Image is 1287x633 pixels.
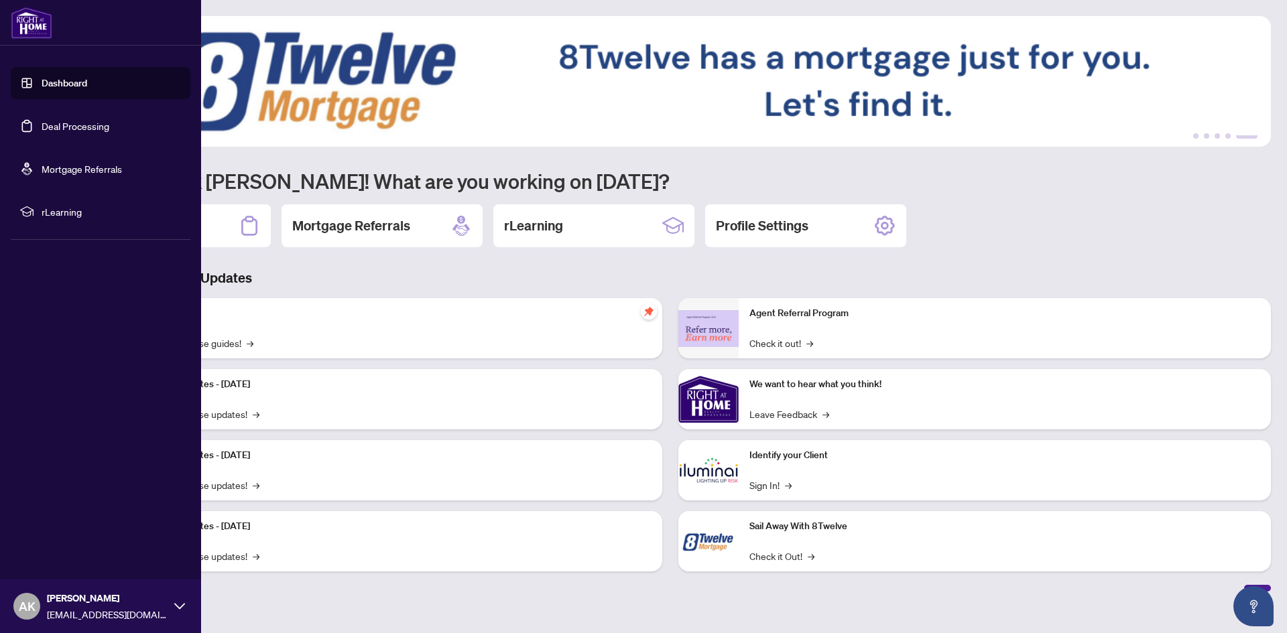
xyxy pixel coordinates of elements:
span: [EMAIL_ADDRESS][DOMAIN_NAME] [47,607,168,622]
p: Platform Updates - [DATE] [141,377,652,392]
span: → [253,549,259,563]
span: → [253,478,259,492]
h1: Welcome back [PERSON_NAME]! What are you working on [DATE]? [70,168,1271,194]
h2: Mortgage Referrals [292,216,410,235]
a: Check it Out!→ [749,549,814,563]
button: 4 [1225,133,1231,139]
h2: rLearning [504,216,563,235]
a: Deal Processing [42,120,109,132]
img: Identify your Client [678,440,739,500]
span: [PERSON_NAME] [47,591,168,606]
p: We want to hear what you think! [749,377,1260,392]
span: → [253,407,259,421]
p: Platform Updates - [DATE] [141,448,652,463]
button: 5 [1236,133,1258,139]
span: → [247,336,253,350]
a: Check it out!→ [749,336,813,350]
a: Sign In!→ [749,478,792,492]
button: 1 [1193,133,1199,139]
p: Sail Away With 8Twelve [749,519,1260,534]
span: → [806,336,813,350]
span: pushpin [641,303,657,320]
img: Slide 4 [70,16,1271,147]
img: Agent Referral Program [678,310,739,347]
a: Leave Feedback→ [749,407,829,421]
h2: Profile Settings [716,216,808,235]
img: logo [11,7,52,39]
p: Identify your Client [749,448,1260,463]
a: Dashboard [42,77,87,89]
h3: Brokerage & Industry Updates [70,269,1271,287]
span: → [822,407,829,421]
span: → [808,549,814,563]
button: 2 [1204,133,1209,139]
span: rLearning [42,204,181,219]
img: We want to hear what you think! [678,369,739,429]
a: Mortgage Referrals [42,163,122,175]
img: Sail Away With 8Twelve [678,511,739,571]
p: Platform Updates - [DATE] [141,519,652,534]
p: Agent Referral Program [749,306,1260,321]
button: 3 [1215,133,1220,139]
button: Open asap [1233,586,1274,626]
span: → [785,478,792,492]
span: AK [19,597,36,616]
p: Self-Help [141,306,652,321]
